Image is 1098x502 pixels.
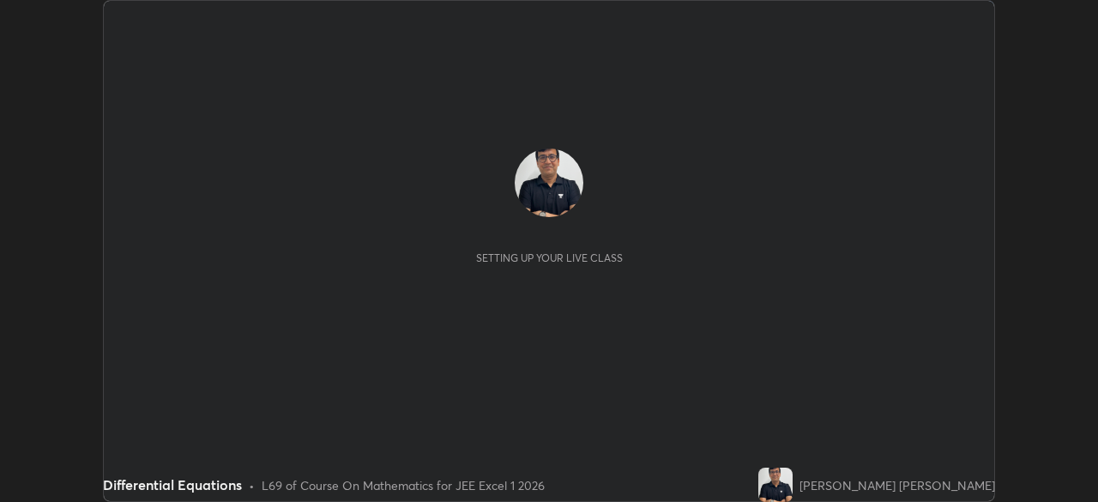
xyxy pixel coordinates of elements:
div: Differential Equations [103,475,242,495]
div: L69 of Course On Mathematics for JEE Excel 1 2026 [262,476,545,494]
img: 1bd69877dafd4480bd87b8e1d71fc0d6.jpg [758,468,793,502]
img: 1bd69877dafd4480bd87b8e1d71fc0d6.jpg [515,148,583,217]
div: Setting up your live class [476,251,623,264]
div: [PERSON_NAME] [PERSON_NAME] [799,476,995,494]
div: • [249,476,255,494]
